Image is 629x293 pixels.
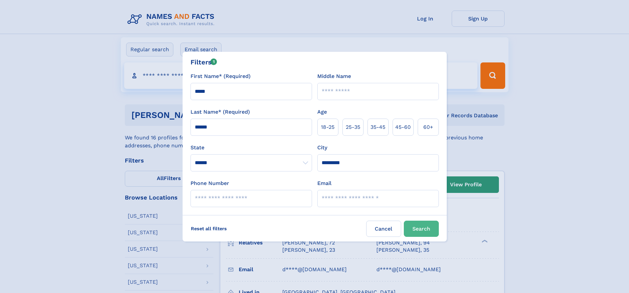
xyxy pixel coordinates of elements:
[191,179,229,187] label: Phone Number
[191,108,250,116] label: Last Name* (Required)
[317,179,332,187] label: Email
[370,123,385,131] span: 35‑45
[423,123,433,131] span: 60+
[191,72,251,80] label: First Name* (Required)
[191,144,312,152] label: State
[395,123,411,131] span: 45‑60
[191,57,217,67] div: Filters
[346,123,360,131] span: 25‑35
[317,108,327,116] label: Age
[404,221,439,237] button: Search
[187,221,231,237] label: Reset all filters
[317,72,351,80] label: Middle Name
[321,123,334,131] span: 18‑25
[366,221,401,237] label: Cancel
[317,144,327,152] label: City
